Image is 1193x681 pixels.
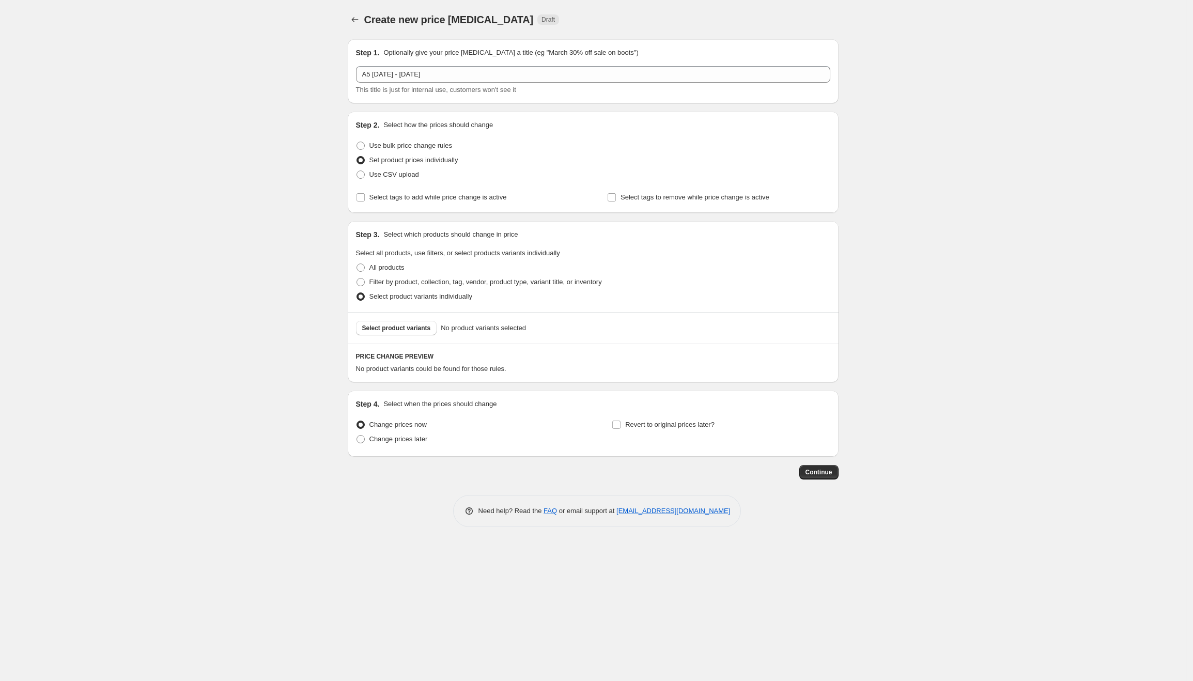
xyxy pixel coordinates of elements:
[369,156,458,164] span: Set product prices individually
[369,142,452,149] span: Use bulk price change rules
[369,171,419,178] span: Use CSV upload
[805,468,832,476] span: Continue
[441,323,526,333] span: No product variants selected
[369,278,602,286] span: Filter by product, collection, tag, vendor, product type, variant title, or inventory
[369,264,405,271] span: All products
[356,249,560,257] span: Select all products, use filters, or select products variants individually
[799,465,839,479] button: Continue
[356,365,506,373] span: No product variants could be found for those rules.
[369,421,427,428] span: Change prices now
[616,507,730,515] a: [EMAIL_ADDRESS][DOMAIN_NAME]
[369,435,428,443] span: Change prices later
[621,193,769,201] span: Select tags to remove while price change is active
[544,507,557,515] a: FAQ
[356,229,380,240] h2: Step 3.
[625,421,715,428] span: Revert to original prices later?
[369,193,507,201] span: Select tags to add while price change is active
[356,86,516,94] span: This title is just for internal use, customers won't see it
[348,12,362,27] button: Price change jobs
[383,229,518,240] p: Select which products should change in price
[356,48,380,58] h2: Step 1.
[356,120,380,130] h2: Step 2.
[356,399,380,409] h2: Step 4.
[356,66,830,83] input: 30% off holiday sale
[362,324,431,332] span: Select product variants
[364,14,534,25] span: Create new price [MEDICAL_DATA]
[356,321,437,335] button: Select product variants
[557,507,616,515] span: or email support at
[383,399,497,409] p: Select when the prices should change
[541,16,555,24] span: Draft
[383,48,638,58] p: Optionally give your price [MEDICAL_DATA] a title (eg "March 30% off sale on boots")
[369,292,472,300] span: Select product variants individually
[383,120,493,130] p: Select how the prices should change
[356,352,830,361] h6: PRICE CHANGE PREVIEW
[478,507,544,515] span: Need help? Read the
